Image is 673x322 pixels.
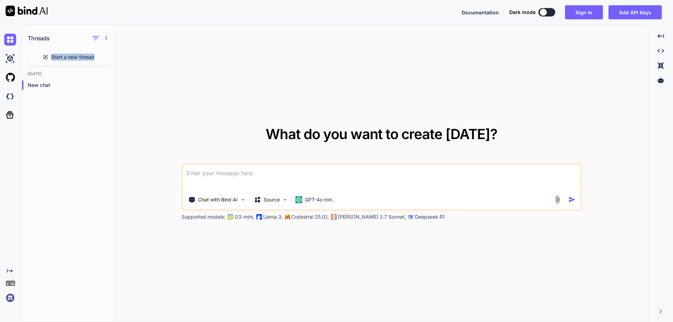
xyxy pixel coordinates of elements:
[28,34,50,42] h1: Threads
[568,196,576,203] img: icon
[227,214,233,220] img: GPT-4
[51,54,94,61] span: Start a new thread
[256,214,262,220] img: Llama2
[28,82,115,89] p: New chat
[553,196,561,204] img: attachment
[338,213,406,220] p: [PERSON_NAME] 3.7 Sonnet,
[182,213,225,220] p: Supported models:
[4,34,16,46] img: chat
[6,6,48,16] img: Bind AI
[415,213,445,220] p: Deepseek R1
[295,196,302,203] img: GPT-4o mini
[331,214,336,220] img: claude
[263,213,283,220] p: Llama 3,
[22,71,115,77] h2: [DATE]
[285,214,290,219] img: Mistral-AI
[266,125,497,143] span: What do you want to create [DATE]?
[198,196,238,203] p: Chat with Bind AI
[4,90,16,102] img: darkCloudIdeIcon
[609,5,662,19] button: Add API Keys
[282,197,288,203] img: Pick Models
[240,197,246,203] img: Pick Tools
[264,196,280,203] p: Source
[305,196,335,203] p: GPT-4o min..
[565,5,603,19] button: Sign in
[4,71,16,83] img: githubLight
[462,9,499,16] button: Documentation
[4,53,16,64] img: ai-studio
[462,9,499,15] span: Documentation
[509,9,536,16] span: Dark mode
[408,214,414,220] img: claude
[4,292,16,304] img: signin
[234,213,254,220] p: O3-mini,
[291,213,329,220] p: Codestral 25.01,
